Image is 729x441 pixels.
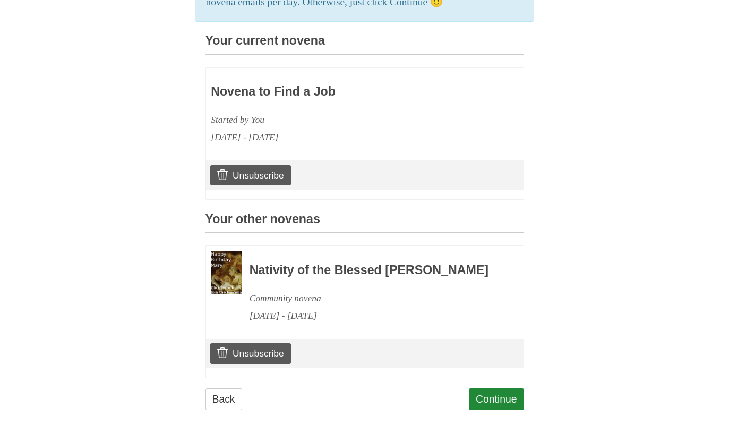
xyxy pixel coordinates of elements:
[205,388,242,410] a: Back
[210,165,290,185] a: Unsubscribe
[210,343,290,363] a: Unsubscribe
[211,111,456,129] div: Started by You
[469,388,524,410] a: Continue
[211,129,456,146] div: [DATE] - [DATE]
[205,34,524,55] h3: Your current novena
[211,85,456,99] h3: Novena to Find a Job
[250,307,495,325] div: [DATE] - [DATE]
[211,251,242,295] img: Novena image
[205,213,524,233] h3: Your other novenas
[250,264,495,277] h3: Nativity of the Blessed [PERSON_NAME]
[250,290,495,307] div: Community novena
